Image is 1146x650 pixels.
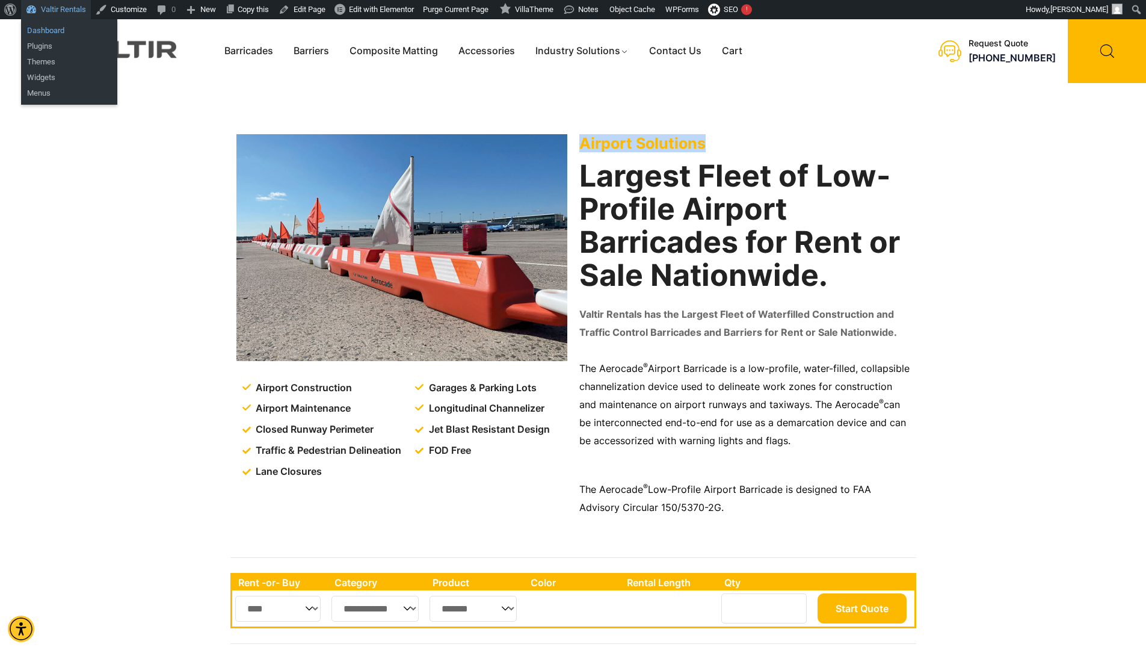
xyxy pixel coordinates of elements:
a: call (888) 496-3625 [969,52,1056,64]
p: The Aerocade Low-Profile Airport Barricade is designed to FAA Advisory Circular 150/5370-2G. [579,481,910,517]
span: Airport Maintenance [253,400,351,418]
a: Barricades [214,42,283,60]
th: Category [328,575,427,590]
a: Cart [712,42,753,60]
p: The Aerocade Airport Barricade is a low-profile, water-filled, collapsible channelization device ... [579,360,910,450]
th: Rental Length [621,575,718,590]
input: Search [1129,3,1145,17]
span: Edit with Elementor [349,5,414,14]
sup: ® [643,482,648,491]
span: Traffic & Pedestrian Delineation [253,442,401,460]
a: Industry Solutions [525,42,639,60]
a: Contact Us [639,42,712,60]
span: Closed Runway Perimeter [253,421,374,439]
th: Qty [718,575,814,590]
a: Accessories [448,42,525,60]
a: Composite Matting [339,42,448,60]
select: Single select [235,596,321,622]
th: Color [525,575,621,590]
span: Longitudinal Channelizer [426,400,544,418]
a: Menus [21,85,117,101]
th: Rent -or- Buy [232,575,328,590]
span: [PERSON_NAME] [1050,5,1108,14]
p: Valtir Rentals has the Largest Fleet of Waterfilled Construction and Traffic Control Barricades a... [579,306,910,342]
select: Single select [430,596,517,622]
a: Widgets [21,70,117,85]
div: ! [741,4,752,15]
sup: ® [643,361,648,370]
input: Number [721,593,807,624]
a: Plugins [21,39,117,54]
span: Garages & Parking Lots [426,379,537,397]
sup: ® [879,397,884,406]
span: Jet Blast Resistant Design [426,421,550,439]
img: Valtir Rentals [13,25,193,76]
a: Themes [21,54,117,70]
span: Lane Closures [253,463,322,481]
a: Barriers [283,42,339,60]
th: Product [427,575,525,590]
button: Start Quote [818,593,907,624]
div: Accessibility Menu [8,616,34,642]
select: Single select [331,596,419,622]
span: SEO [724,5,738,14]
img: Airport Solutions [236,134,567,361]
ul: Valtir Rentals [21,19,117,58]
a: Dashboard [21,23,117,39]
div: Request Quote [969,39,1056,49]
p: Airport Solutions [579,134,910,152]
ul: Valtir Rentals [21,51,117,105]
h2: Largest Fleet of Low-Profile Airport Barricades for Rent or Sale Nationwide. [579,159,910,292]
span: FOD Free [426,442,471,460]
span: Airport Construction [253,379,352,397]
